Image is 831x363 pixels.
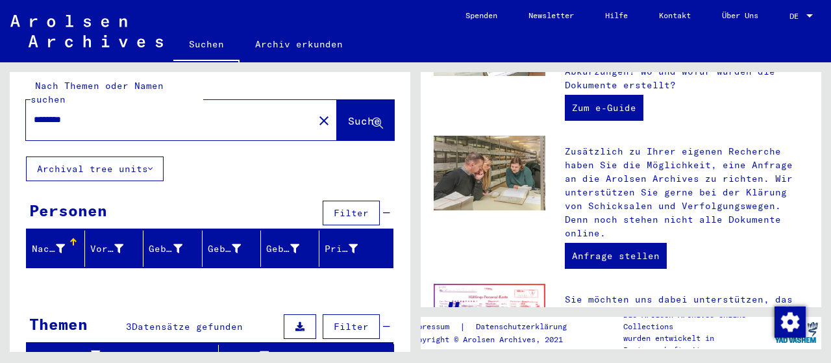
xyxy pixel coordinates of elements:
div: Nachname [32,242,65,256]
p: wurden entwickelt in Partnerschaft mit [623,332,771,356]
div: Geburtsname [149,238,201,259]
span: Filter [334,207,369,219]
p: Zusätzlich zu Ihrer eigenen Recherche haben Sie die Möglichkeit, eine Anfrage an die Arolsen Arch... [565,145,808,240]
mat-header-cell: Geburtsdatum [261,231,319,267]
div: Vorname [90,242,123,256]
span: 3 [126,321,132,332]
a: Datenschutzerklärung [465,320,582,334]
a: Suchen [173,29,240,62]
div: Geburtsdatum [266,238,319,259]
div: Themen [29,312,88,336]
div: Prisoner # [325,242,358,256]
a: Anfrage stellen [565,243,667,269]
mat-header-cell: Vorname [85,231,143,267]
div: Geburt‏ [208,242,241,256]
div: Signature [32,349,202,362]
mat-header-cell: Geburtsname [143,231,202,267]
div: Prisoner # [325,238,377,259]
p: Die Arolsen Archives Online-Collections [623,309,771,332]
span: DE [789,12,804,21]
span: Datensätze gefunden [132,321,243,332]
mat-header-cell: Geburt‏ [203,231,261,267]
a: Archiv erkunden [240,29,358,60]
span: Suche [348,114,380,127]
div: Geburtsname [149,242,182,256]
a: Impressum [408,320,460,334]
img: Zustimmung ändern [775,307,806,338]
img: inquiries.jpg [434,136,545,210]
span: Filter [334,321,369,332]
img: yv_logo.png [772,316,821,349]
img: Arolsen_neg.svg [10,15,163,47]
mat-label: Nach Themen oder Namen suchen [31,80,164,105]
div: | [408,320,582,334]
div: Titel [224,349,362,363]
button: Filter [323,201,380,225]
div: Vorname [90,238,143,259]
mat-icon: close [316,113,332,129]
div: Geburtsdatum [266,242,299,256]
mat-header-cell: Prisoner # [319,231,393,267]
button: Archival tree units [26,156,164,181]
button: Clear [311,107,337,133]
button: Filter [323,314,380,339]
mat-header-cell: Nachname [27,231,85,267]
p: Copyright © Arolsen Archives, 2021 [408,334,582,345]
div: Personen [29,199,107,222]
div: Geburt‏ [208,238,260,259]
a: Zum e-Guide [565,95,643,121]
button: Suche [337,100,394,140]
div: Nachname [32,238,84,259]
